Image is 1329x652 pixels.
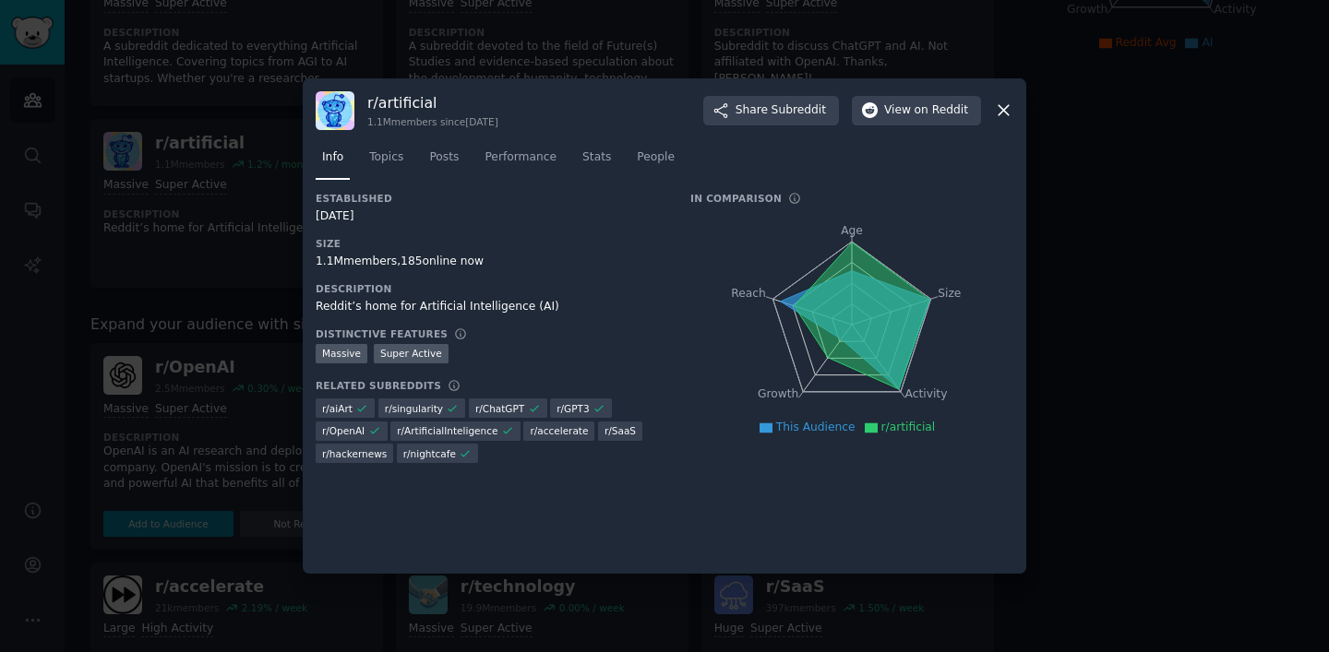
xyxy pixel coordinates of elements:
span: This Audience [776,421,856,433]
h3: In Comparison [690,192,782,205]
h3: Distinctive Features [316,327,448,340]
span: Info [322,149,343,166]
span: r/ singularity [385,402,443,415]
div: 1.1M members since [DATE] [367,115,498,128]
h3: Description [316,282,664,295]
span: Share [736,102,826,119]
tspan: Reach [731,286,766,299]
tspan: Growth [758,387,798,400]
h3: Size [316,237,664,250]
button: Viewon Reddit [852,96,981,125]
span: View [884,102,968,119]
span: on Reddit [915,102,968,119]
span: r/ hackernews [322,447,387,460]
h3: r/ artificial [367,93,498,113]
tspan: Size [938,286,961,299]
span: Performance [485,149,557,166]
a: Stats [576,143,617,181]
tspan: Age [841,224,863,237]
a: Posts [423,143,465,181]
div: Massive [316,344,367,363]
span: r/ SaaS [605,424,636,437]
span: People [637,149,675,166]
span: r/ ArtificialInteligence [397,424,497,437]
span: r/ aiArt [322,402,353,415]
a: Info [316,143,350,181]
a: People [630,143,681,181]
span: r/ OpenAI [322,424,365,437]
span: r/ nightcafe [403,447,456,460]
div: Super Active [374,344,449,363]
h3: Related Subreddits [316,379,441,392]
a: Topics [363,143,410,181]
span: r/ accelerate [530,424,588,437]
tspan: Activity [905,387,948,400]
span: Subreddit [772,102,826,119]
div: 1.1M members, 185 online now [316,254,664,270]
span: Stats [582,149,611,166]
h3: Established [316,192,664,205]
div: Reddit’s home for Artificial Intelligence (AI) [316,299,664,315]
span: r/ ChatGPT [475,402,524,415]
span: r/artificial [881,421,936,433]
span: Topics [369,149,403,166]
span: r/ GPT3 [557,402,589,415]
span: Posts [429,149,459,166]
a: Performance [478,143,563,181]
img: artificial [316,91,354,130]
div: [DATE] [316,208,664,225]
button: ShareSubreddit [703,96,839,125]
